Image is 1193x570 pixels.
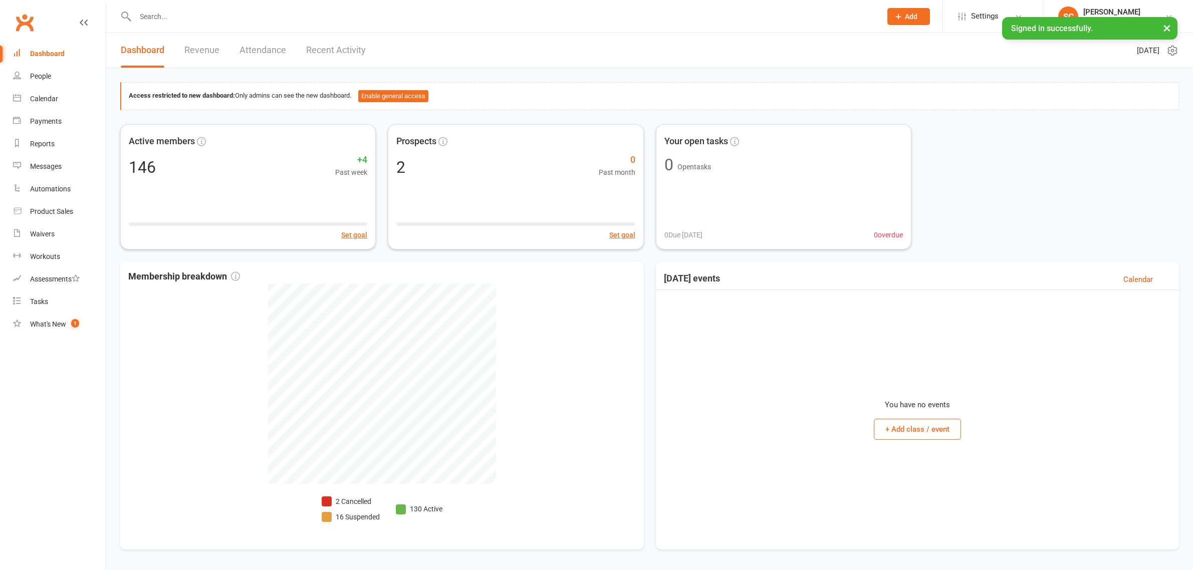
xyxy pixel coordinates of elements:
a: Calendar [13,88,106,110]
div: Automations [30,185,71,193]
p: You have no events [885,399,950,411]
div: Assessments [30,275,80,283]
div: Waivers [30,230,55,238]
div: SC [1058,7,1078,27]
a: Reports [13,133,106,155]
div: 2 [396,159,405,175]
span: Past week [335,167,367,178]
span: 0 [599,153,635,167]
span: 0 Due [DATE] [664,229,702,240]
span: Open tasks [677,163,711,171]
div: Messages [30,162,62,170]
span: Your open tasks [664,134,728,149]
div: Payments [30,117,62,125]
a: Clubworx [12,10,37,35]
button: Add [887,8,930,25]
a: Messages [13,155,106,178]
div: 146 [129,159,156,175]
div: Dashboard [30,50,65,58]
div: People [30,72,51,80]
div: Calendar [30,95,58,103]
a: Tasks [13,291,106,313]
a: Calendar [1123,273,1153,286]
a: Workouts [13,245,106,268]
button: × [1158,17,1176,39]
a: Dashboard [121,33,164,68]
a: Dashboard [13,43,106,65]
h3: [DATE] events [664,273,720,286]
a: Revenue [184,33,219,68]
div: Product Sales [30,207,73,215]
button: Enable general access [358,90,428,102]
a: Assessments [13,268,106,291]
span: Signed in successfully. [1011,24,1093,33]
button: + Add class / event [874,419,961,440]
li: 130 Active [396,503,442,514]
div: Workouts [30,252,60,260]
li: 2 Cancelled [322,496,380,507]
a: Product Sales [13,200,106,223]
span: Settings [971,5,999,28]
span: [DATE] [1137,45,1159,57]
span: Past month [599,167,635,178]
div: Reports [30,140,55,148]
a: People [13,65,106,88]
div: Brighton Active [1083,17,1140,26]
div: Only admins can see the new dashboard. [129,90,1171,102]
a: Payments [13,110,106,133]
li: 16 Suspended [322,511,380,522]
a: Attendance [240,33,286,68]
a: What's New1 [13,313,106,336]
strong: Access restricted to new dashboard: [129,92,235,99]
span: +4 [335,153,367,167]
span: Active members [129,134,195,149]
button: Set goal [609,229,635,240]
span: Prospects [396,134,436,149]
span: 1 [71,319,79,328]
div: What's New [30,320,66,328]
a: Automations [13,178,106,200]
div: Tasks [30,298,48,306]
input: Search... [132,10,874,24]
span: 0 overdue [874,229,903,240]
span: Membership breakdown [128,269,240,284]
div: [PERSON_NAME] [1083,8,1140,17]
button: Set goal [341,229,367,240]
span: Add [905,13,917,21]
a: Recent Activity [306,33,366,68]
div: 0 [664,157,673,173]
a: Waivers [13,223,106,245]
